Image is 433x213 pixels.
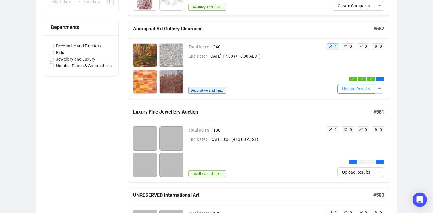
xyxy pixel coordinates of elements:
span: 240 [213,44,321,50]
span: rocket [374,128,378,131]
span: End Date [189,53,209,59]
span: Decorative and Fine Arts [188,87,226,94]
button: Upload Results [337,167,375,177]
span: rocket [374,44,378,48]
span: 0 [350,44,352,49]
h5: # 580 [373,192,384,199]
span: Upload Results [342,169,370,175]
span: 0 [380,128,382,132]
span: 1 [335,44,337,49]
span: ellipsis [377,87,382,91]
span: 180 [213,127,321,133]
span: user [329,44,333,48]
span: 0 [350,128,352,132]
h5: UNRESERVED International Art [133,192,373,199]
span: rise [359,128,363,131]
h5: Luxury Fine Jewellery Auction [133,108,373,116]
span: Total Items [189,44,213,50]
span: [DATE] 17:00 (+10:00 AEST) [209,53,321,59]
h5: # 581 [373,108,384,116]
div: Open Intercom Messenger [413,193,427,207]
button: Upload Results [337,84,375,94]
a: Aboriginal Art Gallery Clearance#582Total Items240End Date[DATE] 17:00 (+10:00 AEST)Decorative an... [128,22,389,99]
span: End Date [189,136,209,143]
span: Bids [54,49,66,56]
span: ellipsis [377,170,382,174]
span: loading [352,160,354,163]
img: 1_1.jpg [133,44,157,67]
span: retweet [344,128,348,131]
span: check [361,78,363,80]
img: 3_1.jpg [133,70,157,93]
span: user [329,128,333,131]
span: [DATE] 0:00 (+10:00 AEST) [209,136,321,143]
span: 0 [365,128,367,132]
img: 4_1.jpg [160,70,183,93]
span: retweet [344,44,348,48]
span: Create Campaign [338,2,370,9]
span: check [370,78,372,80]
span: ellipsis [379,78,381,80]
span: Number Plates & Automobiles [54,62,114,69]
span: check [352,78,354,80]
span: ellipsis [377,3,382,8]
span: ellipsis [379,161,381,163]
div: Departments [51,23,111,31]
span: Decorative and Fine Arts [54,43,104,49]
span: rise [359,44,363,48]
img: 2_1.jpg [160,44,183,67]
span: 0 [365,44,367,49]
a: Luxury Fine Jewellery Auction#581Total Items180End Date[DATE] 0:00 (+10:00 AEST)Jewellery and Lux... [128,105,389,182]
span: Jewellery and Luxury [188,4,226,11]
h5: # 582 [373,25,384,32]
span: Upload Results [342,86,370,92]
span: Jewellery and Luxury [54,56,98,62]
button: Create Campaign [333,1,375,11]
span: 0 [380,44,382,49]
span: Total Items [189,127,213,133]
h5: Aboriginal Art Gallery Clearance [133,25,373,32]
span: Jewellery and Luxury [188,170,226,177]
span: 0 [335,128,337,132]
